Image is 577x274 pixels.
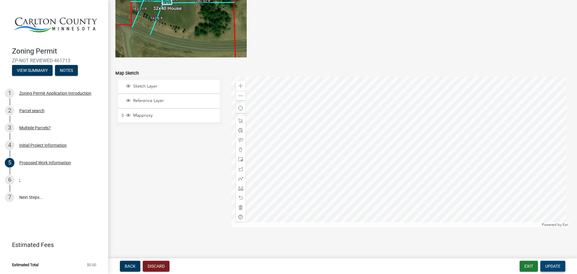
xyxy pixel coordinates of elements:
[12,65,53,76] button: View Summary
[118,80,220,94] li: Sketch Layer
[118,79,220,125] ul: Layer List
[5,192,14,202] div: 7
[5,158,14,168] div: 5
[540,222,570,227] div: Powered by
[236,103,246,113] div: Find my location
[12,263,38,267] span: Estimated Total
[87,263,96,267] span: $0.00
[12,69,53,73] wm-modal-confirm: Summary
[132,113,218,118] span: Mapproxy
[236,81,246,91] div: Zoom in
[236,91,246,100] div: Zoom out
[520,261,538,272] button: Exit
[143,261,169,272] button: Discard
[125,98,218,104] div: Reference Layer
[19,91,91,95] div: Zoning Permit Application Introduction
[563,223,568,227] a: Esri
[5,106,14,115] div: 2
[120,261,140,272] button: Back
[121,113,125,119] span: Expand
[5,175,14,185] div: 6
[5,140,14,150] div: 4
[5,88,14,98] div: 1
[125,84,218,90] div: Sketch Layer
[115,71,139,75] label: Map Sketch
[118,109,220,123] li: Mapproxy
[5,123,14,133] div: 3
[12,6,99,41] img: Carlton County, Minnesota
[19,161,71,165] div: Proposed Work Information
[55,69,78,73] wm-modal-confirm: Notes
[125,113,218,119] div: Mapproxy
[540,261,565,272] button: Update
[545,264,560,269] span: Update
[19,178,20,182] div: :
[19,143,67,147] div: Initial Project Information
[132,98,218,103] span: Reference Layer
[55,65,78,76] button: Notes
[19,109,44,113] div: Parcel search
[12,47,103,56] h4: Zoning Permit
[118,94,220,108] li: Reference Layer
[132,84,218,89] span: Sketch Layer
[12,58,96,63] span: ZP-NOT REVIEWED-461713
[125,264,136,269] span: Back
[5,239,99,251] a: Estimated Fees
[19,126,51,130] div: Multiple Parcels?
